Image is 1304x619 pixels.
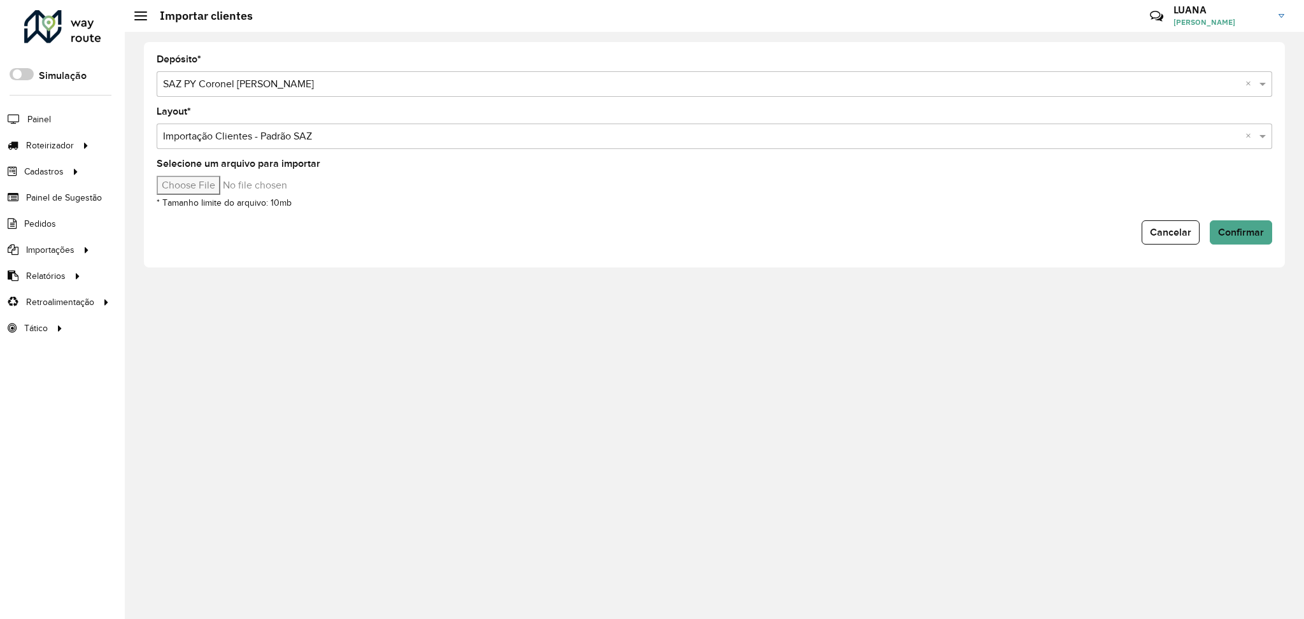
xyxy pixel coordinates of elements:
[157,52,201,67] label: Depósito
[26,191,102,204] span: Painel de Sugestão
[24,322,48,335] span: Tático
[1150,227,1191,238] span: Cancelar
[157,156,320,171] label: Selecione um arquivo para importar
[1143,3,1170,30] a: Contato Rápido
[1142,220,1200,245] button: Cancelar
[24,217,56,231] span: Pedidos
[1173,4,1269,16] h3: LUANA
[147,9,253,23] h2: Importar clientes
[1218,227,1264,238] span: Confirmar
[1245,129,1256,144] span: Clear all
[157,104,191,119] label: Layout
[27,113,51,126] span: Painel
[24,165,64,178] span: Cadastros
[26,269,66,283] span: Relatórios
[157,198,292,208] small: * Tamanho limite do arquivo: 10mb
[26,295,94,309] span: Retroalimentação
[1210,220,1272,245] button: Confirmar
[1245,76,1256,92] span: Clear all
[1173,17,1269,28] span: [PERSON_NAME]
[26,139,74,152] span: Roteirizador
[39,68,87,83] label: Simulação
[26,243,74,257] span: Importações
